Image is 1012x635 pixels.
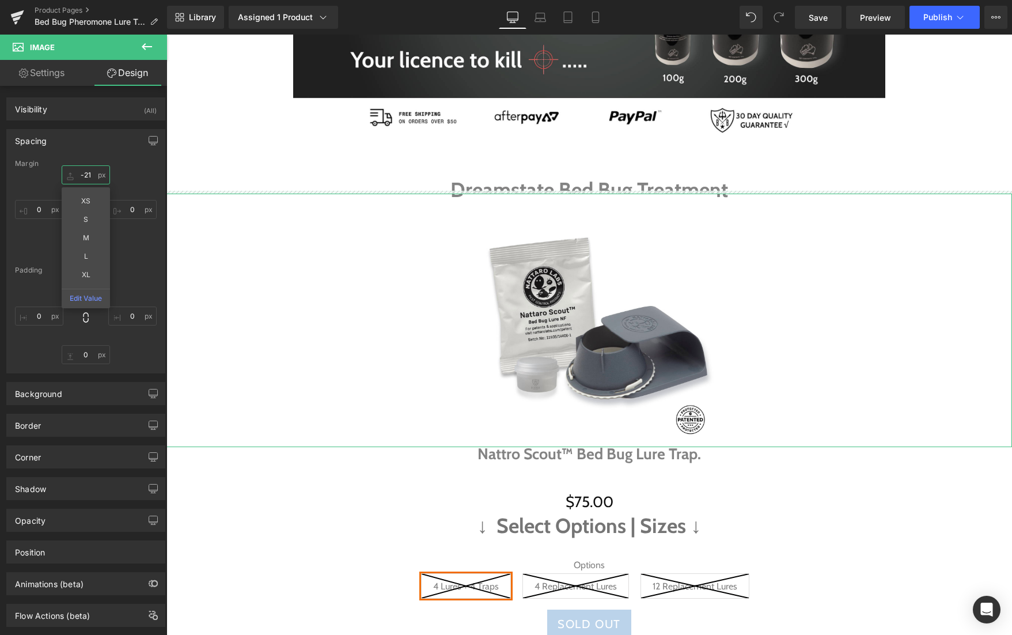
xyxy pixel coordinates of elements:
[108,200,157,219] input: 0
[554,6,582,29] a: Tablet
[238,12,329,23] div: Assigned 1 Product
[381,575,465,604] button: Sold Out
[311,410,535,429] a: Nattro Scout™ Bed Bug Lure Trap.
[15,573,84,589] div: Animations (beta)
[15,604,90,621] div: Flow Actions (beta)
[391,583,454,596] span: Sold Out
[62,247,110,266] li: L
[62,192,110,210] li: XS
[486,539,571,564] span: 12 Replacement Lures
[973,596,1000,623] div: Open Intercom Messenger
[15,414,41,430] div: Border
[62,165,110,184] input: 0
[399,456,447,479] span: $75.00
[15,266,157,274] div: Padding
[144,98,157,117] div: (All)
[499,6,526,29] a: Desktop
[368,539,450,564] span: 4 Replacement Lures
[62,266,110,284] li: XL
[909,6,980,29] button: Publish
[6,479,840,504] h1: ↓ Select Options | Sizes ↓
[526,6,554,29] a: Laptop
[15,383,62,399] div: Background
[582,6,609,29] a: Mobile
[860,12,891,24] span: Preview
[35,6,167,15] a: Product Pages
[15,130,47,146] div: Spacing
[267,539,332,564] span: 4 Lures + 4 Traps
[62,210,110,229] li: S
[108,307,157,326] input: 0
[984,6,1007,29] button: More
[923,13,952,22] span: Publish
[15,446,41,462] div: Corner
[15,160,157,168] div: Margin
[35,17,145,27] span: Bed Bug Pheromone Lure Trap, Nattaro Scout®
[15,98,47,114] div: Visibility
[62,289,110,308] li: Edit Value
[15,478,46,494] div: Shadow
[77,525,768,539] label: Options
[189,12,216,22] span: Library
[740,6,763,29] button: Undo
[15,509,46,526] div: Opacity
[62,229,110,247] li: M
[15,541,45,557] div: Position
[62,345,110,364] input: 0
[30,43,55,52] span: Image
[15,200,63,219] input: 0
[167,6,224,29] a: New Library
[767,6,790,29] button: Redo
[86,60,169,86] a: Design
[15,307,63,326] input: 0
[846,6,905,29] a: Preview
[809,12,828,24] span: Save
